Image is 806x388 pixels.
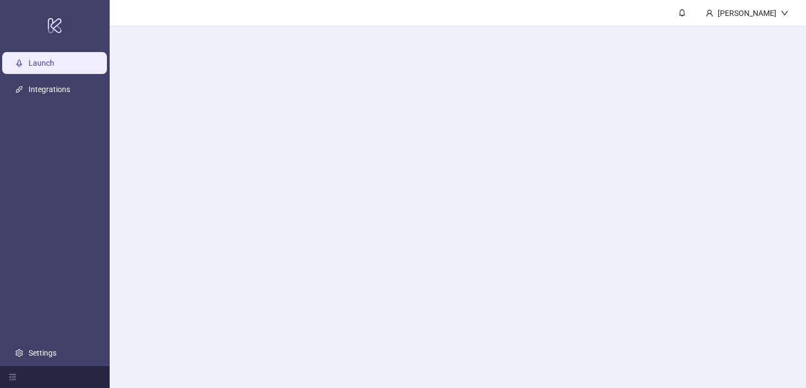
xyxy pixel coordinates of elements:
[781,9,788,17] span: down
[29,349,56,357] a: Settings
[706,9,713,17] span: user
[29,85,70,94] a: Integrations
[9,373,16,381] span: menu-fold
[678,9,686,16] span: bell
[713,7,781,19] div: [PERSON_NAME]
[29,59,54,67] a: Launch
